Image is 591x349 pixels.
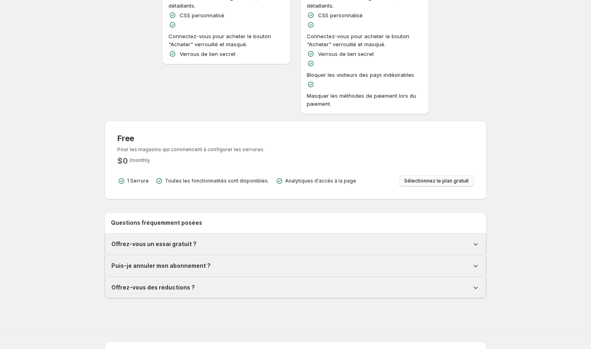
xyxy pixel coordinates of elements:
[117,146,265,153] p: Pour les magasins qui commencent à configurer les serrures.
[180,50,236,58] p: Verrous de lien secret
[127,178,149,184] p: 1 Serrure
[307,71,414,79] p: Bloquer les visiteurs des pays indésirables
[165,178,269,184] p: Toutes les fonctionnalités sont disponibles.
[180,11,224,19] p: CSS personnalisé
[307,32,423,48] p: Connectez-vous pour acheter le bouton "Acheter" verrouillé et masqué.
[117,156,128,166] h2: $ 0
[117,133,265,143] h3: Free
[399,175,474,187] button: Sélectionnez le plan gratuit
[111,262,211,270] h1: Puis-je annuler mon abonnement ?
[168,32,284,48] p: Connectez-vous pour acheter le bouton "Acheter" verrouillé et masqué.
[111,283,195,292] h1: Offrez-vous des réductions ?
[285,178,356,184] p: Analytiques d'accès à la page
[129,157,150,163] span: / monthly
[404,178,469,184] span: Sélectionnez le plan gratuit
[111,240,197,248] h1: Offrez-vous un essai gratuit ?
[307,92,423,108] p: Masquer les méthodes de paiement lors du paiement.
[318,11,363,19] p: CSS personnalisé
[111,219,480,227] h2: Questions fréquemment posées
[318,50,374,58] p: Verrous de lien secret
